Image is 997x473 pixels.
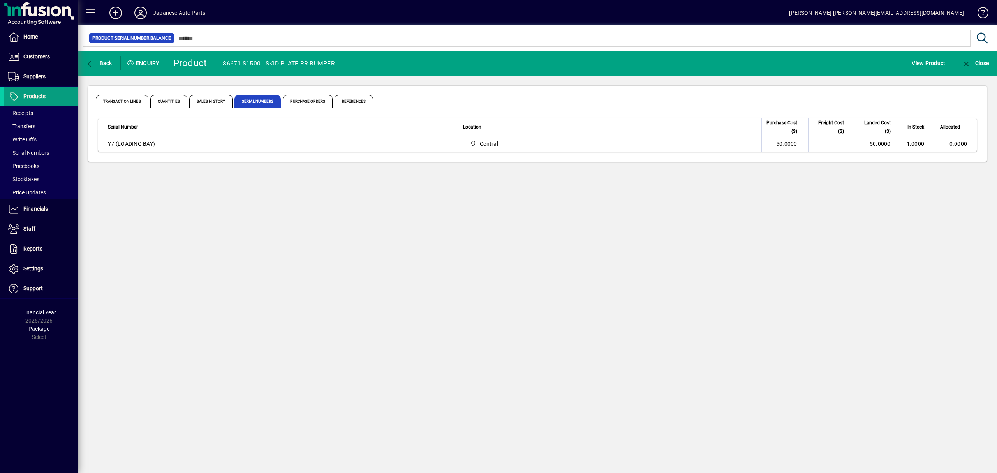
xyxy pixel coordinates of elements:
[23,265,43,272] span: Settings
[78,56,121,70] app-page-header-button: Back
[23,226,35,232] span: Staff
[28,326,49,332] span: Package
[4,186,78,199] a: Price Updates
[813,118,844,136] span: Freight Cost ($)
[96,95,148,108] span: Transaction Lines
[23,285,43,291] span: Support
[108,123,453,131] div: Serial Number
[153,7,205,19] div: Japanese Auto Parts
[960,56,991,70] button: Close
[86,60,112,66] span: Back
[4,199,78,219] a: Financials
[103,6,128,20] button: Add
[23,53,50,60] span: Customers
[92,34,171,42] span: Product Serial Number Balance
[335,95,373,108] span: References
[8,136,37,143] span: Write Offs
[4,67,78,86] a: Suppliers
[8,163,39,169] span: Pricebooks
[789,7,964,19] div: [PERSON_NAME] [PERSON_NAME][EMAIL_ADDRESS][DOMAIN_NAME]
[761,136,808,152] td: 50.0000
[4,173,78,186] a: Stocktakes
[8,123,35,129] span: Transfers
[150,95,187,108] span: Quantities
[910,56,947,70] button: View Product
[189,95,233,108] span: Sales History
[912,57,945,69] span: View Product
[907,123,932,131] div: In Stock
[4,279,78,298] a: Support
[940,123,960,131] span: Allocated
[4,133,78,146] a: Write Offs
[23,93,46,99] span: Products
[4,259,78,279] a: Settings
[972,2,987,27] a: Knowledge Base
[22,309,56,316] span: Financial Year
[283,95,333,108] span: Purchase Orders
[855,136,902,152] td: 50.0000
[940,123,967,131] div: Allocated
[121,57,167,69] div: Enquiry
[962,60,989,66] span: Close
[860,118,891,136] span: Landed Cost ($)
[98,136,458,152] td: Y7 (LOADING BAY)
[4,47,78,67] a: Customers
[128,6,153,20] button: Profile
[108,123,138,131] span: Serial Number
[860,118,898,136] div: Landed Cost ($)
[8,189,46,196] span: Price Updates
[467,139,753,148] span: Central
[23,245,42,252] span: Reports
[4,146,78,159] a: Serial Numbers
[813,118,851,136] div: Freight Cost ($)
[902,136,935,152] td: 1.0000
[8,176,39,182] span: Stocktakes
[173,57,207,69] div: Product
[23,206,48,212] span: Financials
[4,219,78,239] a: Staff
[234,95,281,108] span: Serial Numbers
[463,123,757,131] div: Location
[766,118,797,136] span: Purchase Cost ($)
[23,34,38,40] span: Home
[480,140,498,148] span: Central
[8,150,49,156] span: Serial Numbers
[4,120,78,133] a: Transfers
[907,123,924,131] span: In Stock
[84,56,114,70] button: Back
[935,136,977,152] td: 0.0000
[4,159,78,173] a: Pricebooks
[4,239,78,259] a: Reports
[4,27,78,47] a: Home
[766,118,804,136] div: Purchase Cost ($)
[953,56,997,70] app-page-header-button: Close enquiry
[8,110,33,116] span: Receipts
[223,57,335,70] div: 86671-S1500 - SKID PLATE-RR BUMPER
[463,123,481,131] span: Location
[23,73,46,79] span: Suppliers
[4,106,78,120] a: Receipts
